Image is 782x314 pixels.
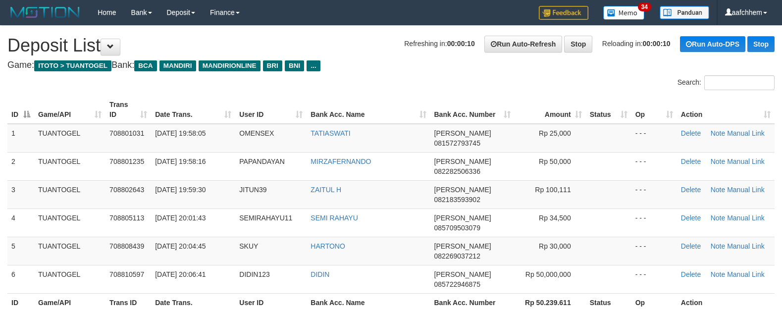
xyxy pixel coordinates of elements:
[311,157,371,165] a: MIRZAFERNANDO
[109,186,144,194] span: 708802643
[7,209,34,237] td: 4
[151,293,235,312] th: Date Trans.
[109,214,144,222] span: 708805113
[727,270,765,278] a: Manual Link
[109,157,144,165] span: 708801235
[7,96,34,124] th: ID: activate to sort column descending
[239,129,274,137] span: OMENSEX
[681,186,701,194] a: Delete
[484,36,562,52] a: Run Auto-Refresh
[515,293,586,312] th: Rp 50.239.611
[155,186,206,194] span: [DATE] 19:59:30
[434,139,480,147] span: Copy 081572793745 to clipboard
[631,180,677,209] td: - - -
[109,270,144,278] span: 708810597
[711,157,726,165] a: Note
[151,96,235,124] th: Date Trans.: activate to sort column ascending
[711,214,726,222] a: Note
[105,96,151,124] th: Trans ID: activate to sort column ascending
[311,242,345,250] a: HARTONO
[311,214,358,222] a: SEMI RAHAYU
[434,167,480,175] span: Copy 082282506336 to clipboard
[7,265,34,293] td: 6
[681,270,701,278] a: Delete
[7,124,34,153] td: 1
[678,75,775,90] label: Search:
[34,209,105,237] td: TUANTOGEL
[235,96,307,124] th: User ID: activate to sort column ascending
[199,60,261,71] span: MANDIRIONLINE
[680,36,745,52] a: Run Auto-DPS
[434,129,491,137] span: [PERSON_NAME]
[34,96,105,124] th: Game/API: activate to sort column ascending
[235,293,307,312] th: User ID
[681,214,701,222] a: Delete
[660,6,709,19] img: panduan.png
[586,293,631,312] th: Status
[155,214,206,222] span: [DATE] 20:01:43
[631,265,677,293] td: - - -
[34,293,105,312] th: Game/API
[727,214,765,222] a: Manual Link
[434,242,491,250] span: [PERSON_NAME]
[7,152,34,180] td: 2
[155,270,206,278] span: [DATE] 20:06:41
[109,129,144,137] span: 708801031
[34,60,111,71] span: ITOTO > TUANTOGEL
[681,157,701,165] a: Delete
[307,293,430,312] th: Bank Acc. Name
[430,293,515,312] th: Bank Acc. Number
[434,224,480,232] span: Copy 085709503079 to clipboard
[711,129,726,137] a: Note
[631,293,677,312] th: Op
[602,40,671,48] span: Reloading in:
[515,96,586,124] th: Amount: activate to sort column ascending
[631,152,677,180] td: - - -
[7,5,83,20] img: MOTION_logo.png
[434,252,480,260] span: Copy 082269037212 to clipboard
[631,209,677,237] td: - - -
[643,40,671,48] strong: 00:00:10
[586,96,631,124] th: Status: activate to sort column ascending
[34,152,105,180] td: TUANTOGEL
[239,214,292,222] span: SEMIRAHAYU11
[34,180,105,209] td: TUANTOGEL
[7,36,775,55] h1: Deposit List
[631,237,677,265] td: - - -
[727,242,765,250] a: Manual Link
[311,270,329,278] a: DIDIN
[434,186,491,194] span: [PERSON_NAME]
[631,124,677,153] td: - - -
[434,214,491,222] span: [PERSON_NAME]
[311,186,341,194] a: ZAITUL H
[447,40,475,48] strong: 00:00:10
[404,40,474,48] span: Refreshing in:
[7,293,34,312] th: ID
[535,186,571,194] span: Rp 100,111
[727,157,765,165] a: Manual Link
[434,280,480,288] span: Copy 085722946875 to clipboard
[239,270,269,278] span: DIDIN123
[7,237,34,265] td: 5
[34,237,105,265] td: TUANTOGEL
[34,124,105,153] td: TUANTOGEL
[155,242,206,250] span: [DATE] 20:04:45
[603,6,645,20] img: Button%20Memo.svg
[7,180,34,209] td: 3
[727,186,765,194] a: Manual Link
[711,242,726,250] a: Note
[311,129,350,137] a: TATIASWATI
[539,242,571,250] span: Rp 30,000
[747,36,775,52] a: Stop
[711,186,726,194] a: Note
[109,242,144,250] span: 708808439
[134,60,156,71] span: BCA
[430,96,515,124] th: Bank Acc. Number: activate to sort column ascending
[564,36,592,52] a: Stop
[285,60,304,71] span: BNI
[539,214,571,222] span: Rp 34,500
[677,96,775,124] th: Action: activate to sort column ascending
[638,2,651,11] span: 34
[155,157,206,165] span: [DATE] 19:58:16
[539,129,571,137] span: Rp 25,000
